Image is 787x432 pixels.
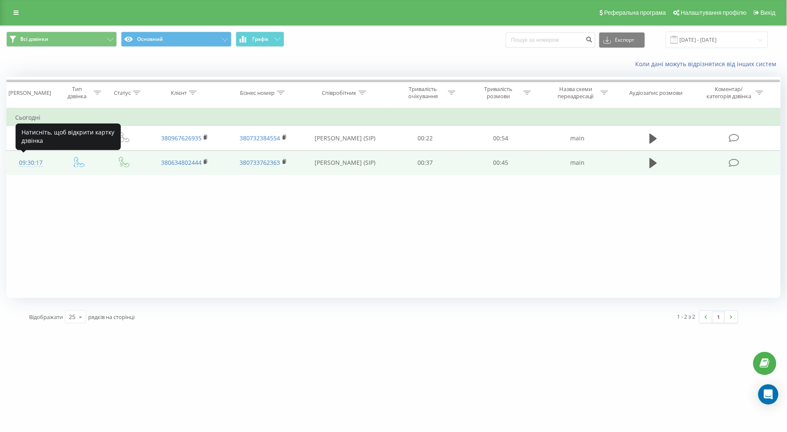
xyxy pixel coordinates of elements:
td: [PERSON_NAME] (SIP) [303,126,388,150]
a: 380634802444 [161,158,202,166]
span: Реферальна програма [604,9,666,16]
div: [PERSON_NAME] [8,89,51,97]
div: Натисніть, щоб відкрити картку дзвінка [16,123,121,150]
div: Open Intercom Messenger [758,384,779,405]
a: 1 [712,311,725,323]
td: 00:22 [387,126,463,150]
a: 380733762363 [240,158,280,166]
td: main [539,126,617,150]
td: 00:54 [463,126,539,150]
input: Пошук за номером [506,32,595,48]
div: 09:30:17 [15,155,46,171]
td: 00:37 [387,150,463,175]
div: 25 [69,313,75,321]
span: Налаштування профілю [681,9,747,16]
span: Вихід [761,9,776,16]
div: Статус [114,89,131,97]
a: 380967626935 [161,134,202,142]
span: Графік [252,36,269,42]
div: Тривалість очікування [401,86,446,100]
td: 00:45 [463,150,539,175]
div: Співробітник [322,89,356,97]
td: main [539,150,617,175]
div: Бізнес номер [240,89,275,97]
td: [PERSON_NAME] (SIP) [303,150,388,175]
div: Коментар/категорія дзвінка [704,86,754,100]
button: Експорт [599,32,645,48]
div: 1 - 2 з 2 [677,312,695,321]
div: Назва схеми переадресації [553,86,598,100]
div: Аудіозапис розмови [630,89,683,97]
div: Клієнт [171,89,187,97]
a: Коли дані можуть відрізнятися вiд інших систем [636,60,781,68]
button: Всі дзвінки [6,32,117,47]
span: Всі дзвінки [20,36,48,43]
button: Графік [236,32,284,47]
span: рядків на сторінці [88,313,135,321]
div: Тривалість розмови [476,86,521,100]
td: Сьогодні [7,109,781,126]
button: Основний [121,32,232,47]
span: Відображати [29,313,63,321]
a: 380732384554 [240,134,280,142]
div: Тип дзвінка [62,86,92,100]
